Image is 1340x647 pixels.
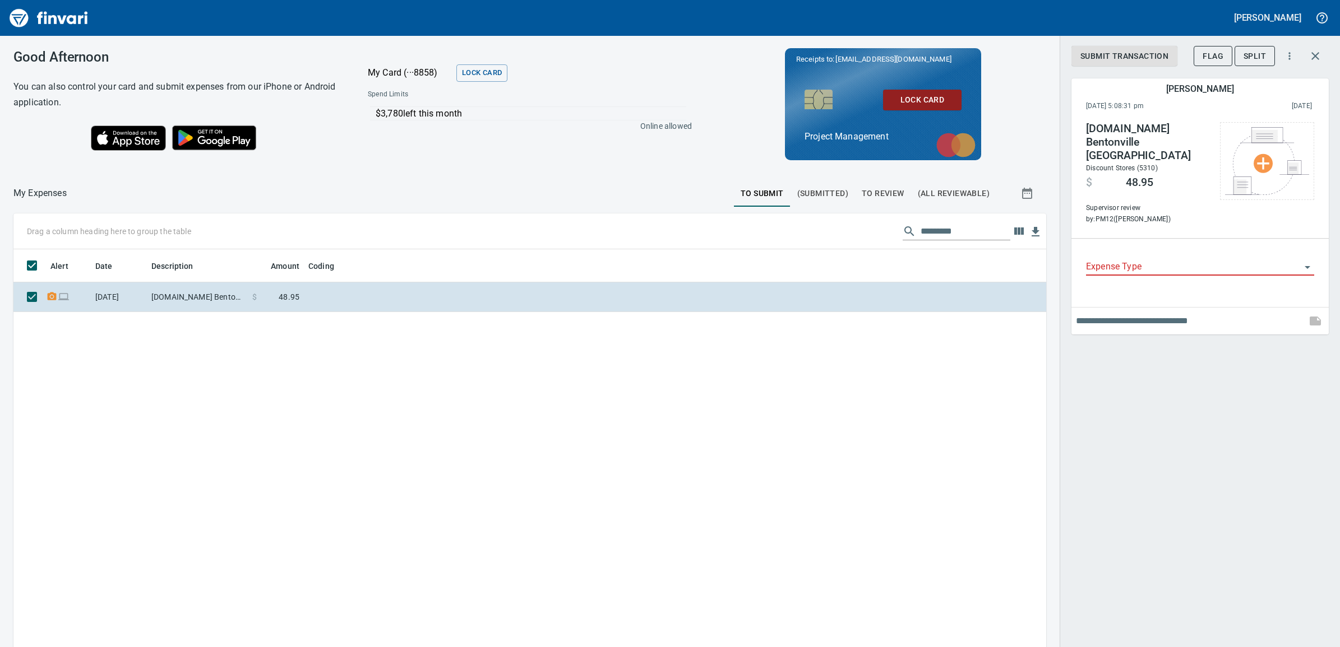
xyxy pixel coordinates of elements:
[256,259,299,273] span: Amount
[13,49,340,65] h3: Good Afternoon
[13,79,340,110] h6: You can also control your card and submit expenses from our iPhone or Android application.
[1086,101,1218,112] span: [DATE] 5:08:31 pm
[95,259,127,273] span: Date
[931,127,981,163] img: mastercard.svg
[1218,101,1312,112] span: This charge was settled by the merchant and appears on the 2025/08/30 statement.
[151,259,193,273] span: Description
[166,119,262,156] img: Get it on Google Play
[91,125,166,151] img: Download on the App Store
[862,187,904,201] span: To Review
[834,54,952,64] span: [EMAIL_ADDRESS][DOMAIN_NAME]
[1086,176,1092,189] span: $
[1231,9,1304,26] button: [PERSON_NAME]
[1234,12,1301,24] h5: [PERSON_NAME]
[462,67,502,80] span: Lock Card
[883,90,962,110] button: Lock Card
[58,293,70,300] span: Online transaction
[252,291,257,302] span: $
[456,64,507,82] button: Lock Card
[50,259,68,273] span: Alert
[368,66,452,80] p: My Card (···8858)
[271,259,299,273] span: Amount
[1126,176,1153,189] span: 48.95
[1166,83,1233,95] h5: [PERSON_NAME]
[279,291,299,302] span: 48.95
[892,93,953,107] span: Lock Card
[797,187,848,201] span: (Submitted)
[147,282,248,312] td: [DOMAIN_NAME] Bentonville [GEOGRAPHIC_DATA]
[27,226,191,237] p: Drag a column heading here to group the table
[50,259,83,273] span: Alert
[1080,49,1168,63] span: Submit Transaction
[1086,164,1158,172] span: Discount Stores (5310)
[46,293,58,300] span: Receipt Required
[308,259,349,273] span: Coding
[13,187,67,200] nav: breadcrumb
[91,282,147,312] td: [DATE]
[1302,43,1329,69] button: Close transaction
[1086,203,1209,225] span: Supervisor review by: PM12 ([PERSON_NAME])
[7,4,91,31] img: Finvari
[376,107,686,120] p: $3,780 left this month
[1027,224,1044,240] button: Download Table
[1225,127,1309,195] img: Select file
[308,259,334,273] span: Coding
[151,259,208,273] span: Description
[1235,46,1275,67] button: Split
[1302,308,1329,334] span: This records your note into the expense
[1203,49,1223,63] span: Flag
[918,187,990,201] span: (All Reviewable)
[1071,46,1177,67] button: Submit Transaction
[1086,122,1209,162] h4: [DOMAIN_NAME] Bentonville [GEOGRAPHIC_DATA]
[796,54,970,65] p: Receipts to:
[1300,259,1315,275] button: Open
[368,89,549,100] span: Spend Limits
[1277,44,1302,68] button: More
[95,259,113,273] span: Date
[805,130,962,143] p: Project Management
[1244,49,1266,63] span: Split
[1010,223,1027,240] button: Choose columns to display
[359,120,692,132] p: Online allowed
[13,187,67,200] p: My Expenses
[741,187,784,201] span: To Submit
[1194,46,1232,67] button: Flag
